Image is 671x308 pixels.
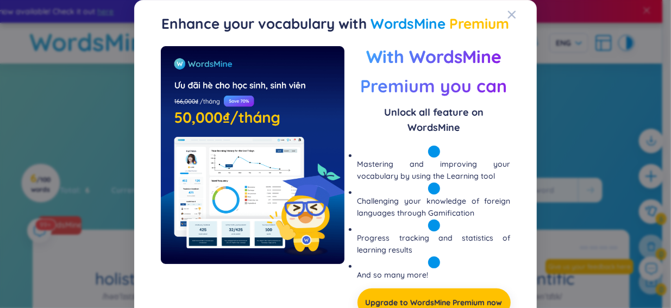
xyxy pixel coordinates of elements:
span: Premium you can [361,76,507,96]
span: Challenging your knowledge of foreign languages through Gamification [358,196,511,218]
span: With WordsMine [366,46,501,67]
span: And so many more! [358,270,429,280]
span: Unlock all feature on WordsMine [358,105,511,136]
span: Premium [450,15,510,33]
span: WordsMine [371,15,446,33]
span: Mastering and improving your vocabulary by using the Learning tool [358,159,511,181]
span: Progress tracking and statistics of learning results [358,233,511,255]
span: Enhance your vocabulary with [162,15,367,33]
